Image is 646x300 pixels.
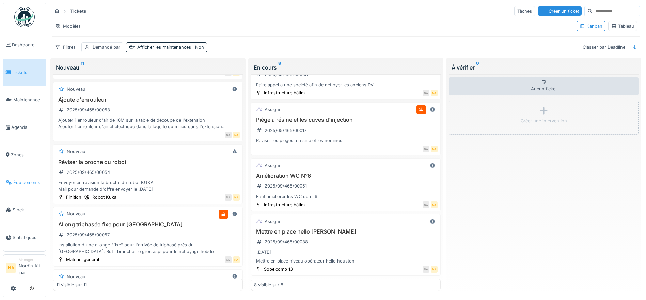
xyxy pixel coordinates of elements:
[13,207,43,213] span: Stock
[423,90,429,96] div: NA
[3,224,46,251] a: Statistiques
[3,141,46,169] a: Zones
[278,63,281,72] sup: 8
[265,127,306,134] div: 2025/05/465/00017
[233,132,240,138] div: NA
[6,263,16,273] li: NA
[449,77,639,95] div: Aucun ticket
[3,59,46,86] a: Tickets
[225,194,232,201] div: NA
[256,249,271,255] div: [DATE]
[423,146,429,152] div: NA
[254,228,438,235] h3: Mettre en place hello [PERSON_NAME]
[52,42,79,52] div: Filtres
[265,106,281,113] div: Assigné
[67,8,89,14] strong: Tickets
[431,266,438,273] div: NA
[254,172,438,179] h3: Amélioration WC N°6
[233,194,240,201] div: NA
[92,194,116,200] div: Robot Kuka
[521,118,567,124] div: Créer une intervention
[56,159,240,165] h3: Réviser la broche du robot
[14,7,35,27] img: Badge_color-CXgf-gQk.svg
[12,42,43,48] span: Dashboard
[56,96,240,103] h3: Ajoute d'enrouleur
[56,63,240,72] div: Nouveau
[56,242,240,255] div: Installation d'une allonge "fixe" pour l'arrivée de triphasé près du [GEOGRAPHIC_DATA]. But : bra...
[233,256,240,263] div: NA
[265,218,281,225] div: Assigné
[265,183,307,189] div: 2025/09/465/00051
[431,146,438,152] div: NA
[264,90,309,96] div: Infrastructure bâtim...
[19,257,43,262] div: Manager
[3,31,46,59] a: Dashboard
[11,152,43,158] span: Zones
[225,132,232,138] div: NA
[254,81,438,88] div: Faire appel a une société afin de nettoyer les anciens PV
[67,211,85,217] div: Nouveau
[611,23,634,29] div: Tableau
[254,193,438,200] div: Faut améliorer les WC du n°6
[254,137,438,144] div: Réviser les pièges a résine et les nominés
[11,124,43,131] span: Agenda
[431,201,438,208] div: NA
[66,194,81,200] div: Finition
[264,266,293,272] div: Sobelcomp 13
[254,258,438,264] div: Mettre en place niveau opérateur hello houston
[3,114,46,141] a: Agenda
[13,69,43,76] span: Tickets
[6,257,43,280] a: NA ManagerNordin Ait jaa
[191,45,204,50] span: : Non
[580,23,602,29] div: Kanban
[264,201,309,208] div: Infrastructure bâtim...
[254,117,438,123] h3: Piège a résine et les cuves d'injection
[580,42,628,52] div: Classer par Deadline
[56,282,87,288] div: 11 visible sur 11
[56,117,240,130] div: Ajouter 1 enrouleur d'air de 10M sur la table de découpe de l'extension Ajouter 1 enrouleur d'air...
[3,86,46,114] a: Maintenance
[225,256,232,263] div: CD
[52,21,84,31] div: Modèles
[265,71,308,78] div: 2025/05/465/00008
[67,231,110,238] div: 2025/09/465/00057
[67,148,85,155] div: Nouveau
[67,107,110,113] div: 2025/09/465/00053
[452,63,636,72] div: À vérifier
[431,90,438,96] div: NA
[476,63,479,72] sup: 0
[67,169,110,176] div: 2025/09/465/00054
[66,256,99,263] div: Matériel général
[19,257,43,279] li: Nordin Ait jaa
[514,6,535,16] div: Tâches
[423,266,429,273] div: NA
[13,179,43,186] span: Équipements
[56,179,240,192] div: Envoyer en révision la broche du robot KUKA Mail pour demande d'offre envoyer le [DATE]
[265,239,308,245] div: 2025/09/465/00038
[137,44,204,50] div: Afficher les maintenances
[13,234,43,241] span: Statistiques
[3,196,46,224] a: Stock
[254,63,438,72] div: En cours
[56,221,240,228] h3: Allong triphasée fixe pour [GEOGRAPHIC_DATA]
[538,6,582,16] div: Créer un ticket
[67,86,85,92] div: Nouveau
[423,201,429,208] div: NA
[254,282,283,288] div: 8 visible sur 8
[13,96,43,103] span: Maintenance
[81,63,84,72] sup: 11
[67,273,85,280] div: Nouveau
[93,44,120,50] div: Demandé par
[265,162,281,169] div: Assigné
[3,169,46,196] a: Équipements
